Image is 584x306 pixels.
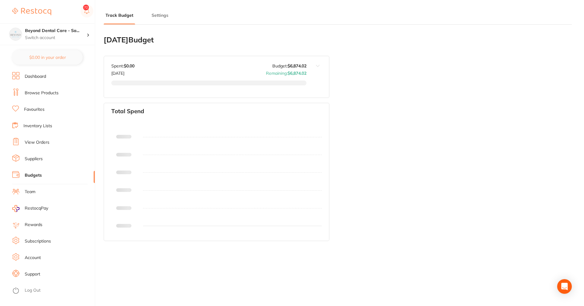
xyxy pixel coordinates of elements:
[25,35,87,41] p: Switch account
[25,90,59,96] a: Browse Products
[25,172,42,178] a: Budgets
[12,50,83,65] button: $0.00 in your order
[25,28,87,34] h4: Beyond Dental Care - Sandstone Point
[23,123,52,129] a: Inventory Lists
[12,286,93,296] button: Log Out
[25,222,42,228] a: Rewards
[25,74,46,80] a: Dashboard
[12,8,51,15] img: Restocq Logo
[25,255,41,261] a: Account
[150,13,170,18] button: Settings
[266,68,306,76] p: Remaining:
[25,139,49,146] a: View Orders
[111,108,144,115] h3: Total Spend
[288,63,306,69] strong: $6,874.02
[12,205,20,212] img: RestocqPay
[25,238,51,244] a: Subscriptions
[25,271,40,277] a: Support
[288,70,306,76] strong: $6,874.02
[12,205,48,212] a: RestocqPay
[24,106,45,113] a: Favourites
[104,13,135,18] button: Track Budget
[111,63,134,68] p: Spent:
[557,279,572,294] div: Open Intercom Messenger
[25,205,48,211] span: RestocqPay
[124,63,134,69] strong: $0.00
[9,28,22,40] img: Beyond Dental Care - Sandstone Point
[104,36,329,44] h2: [DATE] Budget
[272,63,306,68] p: Budget:
[25,156,43,162] a: Suppliers
[12,5,51,19] a: Restocq Logo
[25,189,35,195] a: Team
[25,287,41,293] a: Log Out
[111,68,134,76] p: [DATE]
